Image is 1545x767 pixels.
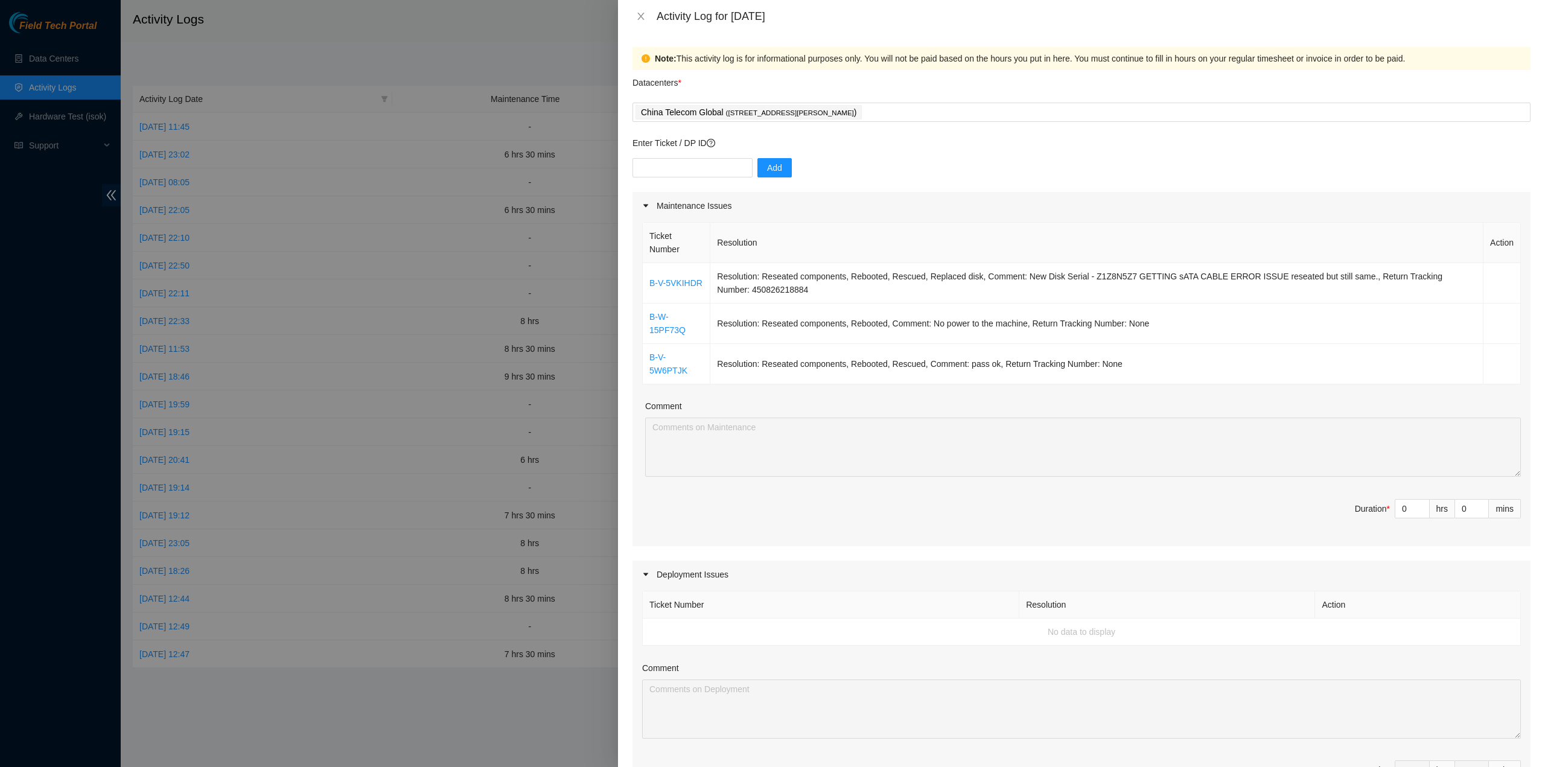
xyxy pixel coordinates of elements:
[643,223,710,263] th: Ticket Number
[641,106,856,119] p: China Telecom Global )
[1430,499,1455,518] div: hrs
[642,54,650,63] span: exclamation-circle
[645,399,682,413] label: Comment
[642,202,649,209] span: caret-right
[642,661,679,675] label: Comment
[657,10,1531,23] div: Activity Log for [DATE]
[1019,591,1315,619] th: Resolution
[710,263,1483,304] td: Resolution: Reseated components, Rebooted, Rescued, Replaced disk, Comment: New Disk Serial - Z1Z...
[632,11,649,22] button: Close
[642,571,649,578] span: caret-right
[632,136,1531,150] p: Enter Ticket / DP ID
[1355,502,1390,515] div: Duration
[710,223,1483,263] th: Resolution
[645,418,1521,477] textarea: Comment
[642,679,1521,739] textarea: Comment
[1315,591,1521,619] th: Action
[649,312,686,335] a: B-W-15PF73Q
[643,619,1521,646] td: No data to display
[726,109,854,116] span: ( [STREET_ADDRESS][PERSON_NAME]
[636,11,646,21] span: close
[1483,223,1521,263] th: Action
[710,304,1483,344] td: Resolution: Reseated components, Rebooted, Comment: No power to the machine, Return Tracking Numb...
[767,161,782,174] span: Add
[655,52,677,65] strong: Note:
[649,278,702,288] a: B-V-5VKIHDR
[632,192,1531,220] div: Maintenance Issues
[632,70,681,89] p: Datacenters
[649,352,687,375] a: B-V-5W6PTJK
[643,591,1019,619] th: Ticket Number
[655,52,1521,65] div: This activity log is for informational purposes only. You will not be paid based on the hours you...
[632,561,1531,588] div: Deployment Issues
[710,344,1483,384] td: Resolution: Reseated components, Rebooted, Rescued, Comment: pass ok, Return Tracking Number: None
[1489,499,1521,518] div: mins
[707,139,715,147] span: question-circle
[757,158,792,177] button: Add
